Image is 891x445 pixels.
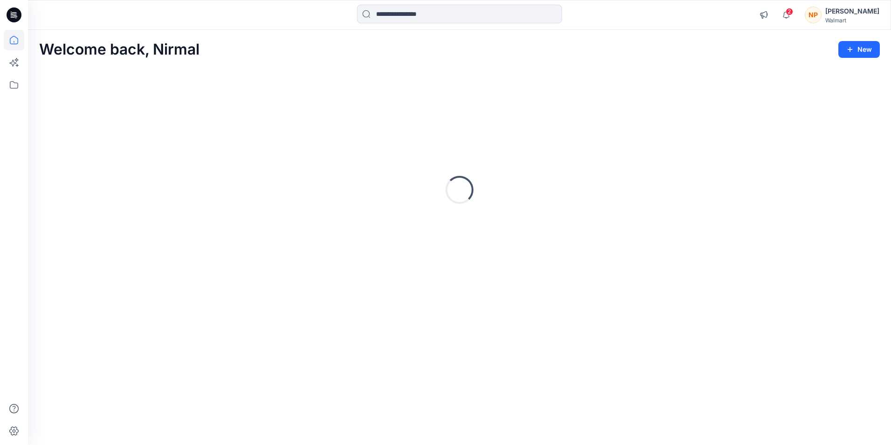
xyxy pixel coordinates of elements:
div: Walmart [825,17,879,24]
button: New [838,41,880,58]
div: NP [805,7,822,23]
div: [PERSON_NAME] [825,6,879,17]
span: 2 [786,8,793,15]
h2: Welcome back, Nirmal [39,41,199,58]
